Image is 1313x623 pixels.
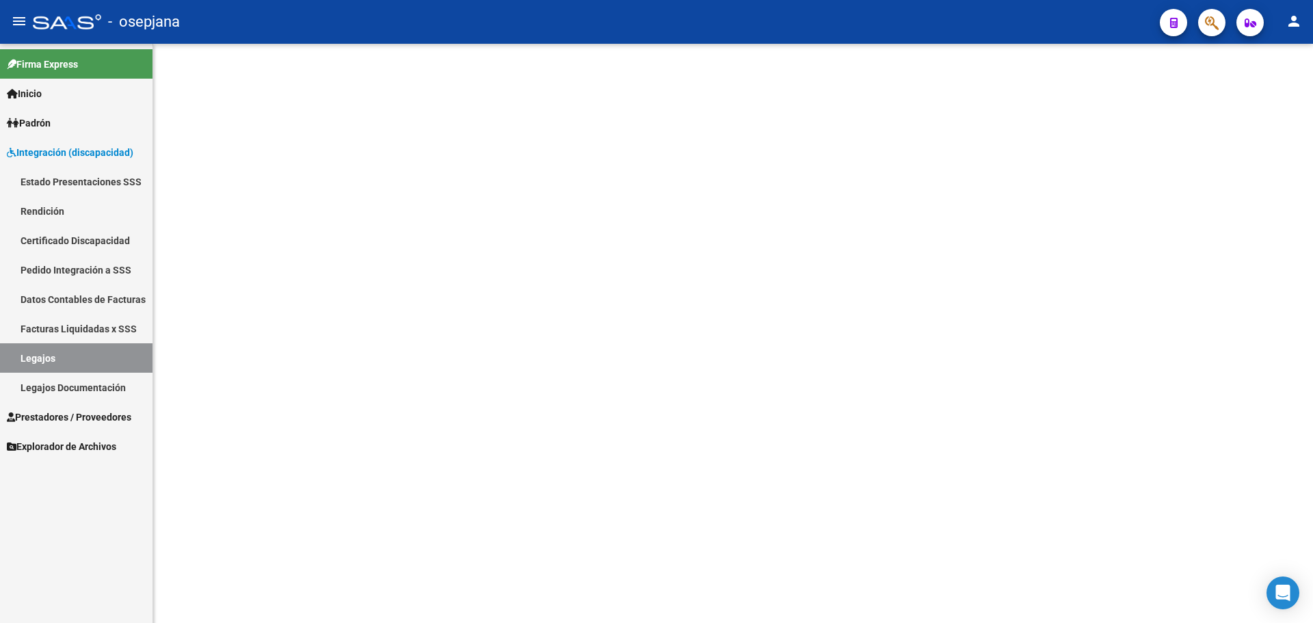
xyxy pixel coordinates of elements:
[1286,13,1302,29] mat-icon: person
[7,57,78,72] span: Firma Express
[7,86,42,101] span: Inicio
[7,116,51,131] span: Padrón
[7,439,116,454] span: Explorador de Archivos
[108,7,180,37] span: - osepjana
[1266,576,1299,609] div: Open Intercom Messenger
[7,145,133,160] span: Integración (discapacidad)
[7,410,131,425] span: Prestadores / Proveedores
[11,13,27,29] mat-icon: menu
